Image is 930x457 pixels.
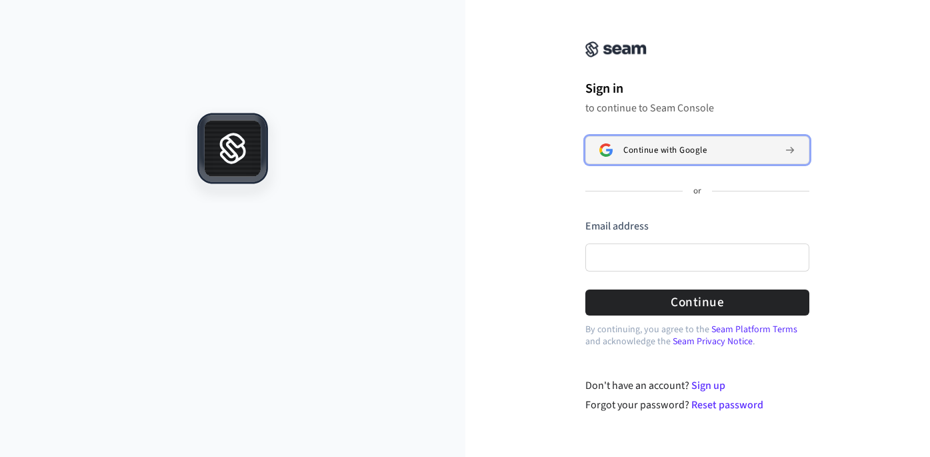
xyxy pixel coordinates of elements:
label: Email address [585,219,649,234]
span: Continue with Google [623,145,707,155]
button: Sign in with GoogleContinue with Google [585,136,809,164]
img: Seam Console [585,41,647,57]
p: to continue to Seam Console [585,101,809,115]
a: Seam Privacy Notice [673,335,753,348]
div: Forgot your password? [585,397,810,413]
p: By continuing, you agree to the and acknowledge the . [585,324,809,348]
a: Sign up [691,378,725,393]
img: Sign in with Google [599,143,613,157]
div: Don't have an account? [585,378,810,394]
h1: Sign in [585,79,809,99]
a: Reset password [691,398,763,412]
p: or [693,185,701,197]
button: Continue [585,290,809,316]
a: Seam Platform Terms [711,323,797,336]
